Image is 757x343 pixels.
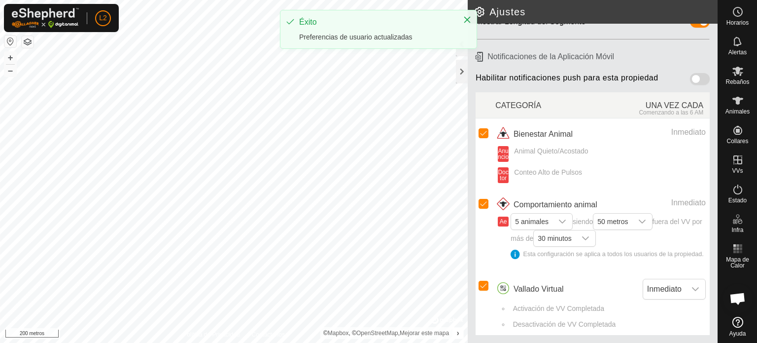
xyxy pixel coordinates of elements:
[323,330,328,337] font: ©
[489,6,525,17] font: Ajustes
[534,230,575,246] span: 30 minutos
[728,49,747,56] font: Alertas
[514,168,582,176] font: Conteo Alto de Pulsos
[252,331,285,338] font: Contáctenos
[495,197,511,213] img: icono de comportamiento animal
[495,126,511,142] img: icono de bienestar animal
[183,330,240,339] a: Política de Privacidad
[576,230,595,246] div: disparador desplegable
[500,218,507,225] font: Ae
[514,200,597,209] font: Comportamiento animal
[514,285,564,293] font: Vallado Virtual
[398,330,400,337] font: ,
[498,148,509,160] font: Anuncio
[643,279,686,299] span: Inmediato
[573,218,593,226] font: siendo
[671,198,706,207] font: Inmediato
[22,36,34,48] button: Capas del Mapa
[498,167,509,183] button: Doctor
[452,328,463,339] button: ›
[513,320,616,328] font: Desactivación de VV Completada
[4,65,16,76] button: –
[4,36,16,47] button: Restablecer Mapa
[356,330,398,337] a: OpenStreetMap
[726,256,749,269] font: Mapa de Calor
[183,331,240,338] font: Política de Privacidad
[646,101,703,110] font: UNA VEZ CADA
[349,330,357,337] font: , ©
[99,14,107,22] font: L2
[513,305,604,312] font: Activación de VV Completada
[8,65,13,76] font: –
[732,167,743,174] font: VVs
[647,285,682,293] font: Inmediato
[299,33,413,41] font: Preferencias de usuario actualizadas
[731,227,743,233] font: Infra
[514,130,573,138] font: Bienestar Animal
[515,218,549,226] font: 5 animales
[511,218,702,242] font: fuera del VV por más de
[299,18,317,26] font: Éxito
[12,8,79,28] img: Logotipo de Gallagher
[725,108,750,115] font: Animales
[726,19,749,26] font: Horarios
[552,214,572,229] div: disparador desplegable
[476,74,658,82] font: Habilitar notificaciones push para esta propiedad
[725,78,749,85] font: Rebaños
[487,52,614,61] font: Notificaciones de la Aplicación Móvil
[456,329,459,337] span: ›
[597,218,628,226] font: 50 metros
[498,169,508,182] font: Doctor
[728,197,747,204] font: Estado
[498,146,509,162] button: Anuncio
[328,330,349,337] a: Mapbox
[723,284,753,313] div: Chat abierto
[593,214,632,229] span: 50 metros
[514,147,588,155] font: Animal Quieto/Acostado
[8,52,13,63] font: +
[632,214,652,229] div: disparador desplegable
[4,52,16,64] button: +
[729,330,746,337] font: Ayuda
[726,138,748,145] font: Collares
[400,330,449,337] a: Mejorar este mapa
[252,330,285,339] a: Contáctenos
[718,313,757,341] a: Ayuda
[511,214,552,229] span: 5 animales
[495,101,541,110] font: CATEGORÍA
[460,13,474,27] button: Cerca
[671,128,706,136] font: Inmediato
[639,109,703,116] font: Comenzando a las 6 AM
[523,251,704,258] font: Esta configuración se aplica a todos los usuarios de la propiedad.
[495,281,511,297] img: icono de vallados circulares
[686,279,705,299] div: disparador desplegable
[538,234,571,242] font: 30 minutos
[498,217,509,227] button: Ae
